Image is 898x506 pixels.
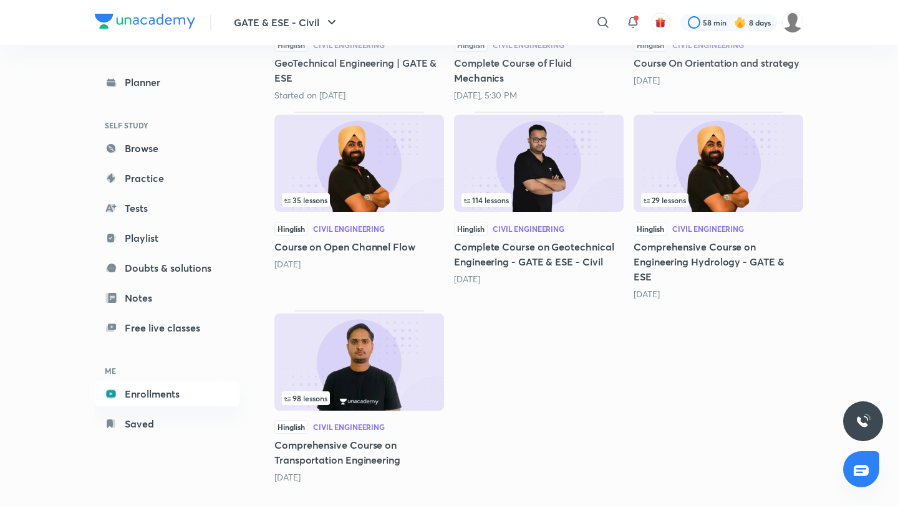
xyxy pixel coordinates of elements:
a: Tests [95,196,239,221]
span: 114 lessons [464,196,509,204]
h6: SELF STUDY [95,115,239,136]
h5: Complete Course on Geotechnical Engineering - GATE & ESE - Civil [454,239,624,269]
span: Hinglish [274,420,308,434]
span: 98 lessons [284,394,327,402]
div: Civil Engineering [493,225,564,232]
img: Thumbnail [454,115,624,212]
span: Hinglish [634,38,667,52]
div: infosection [461,193,616,207]
img: avatar [655,17,666,28]
div: 2 years ago [634,288,803,300]
a: Saved [95,411,239,436]
div: infocontainer [461,193,616,207]
img: Rahul KD [782,12,803,33]
button: GATE & ESE - Civil [226,10,347,35]
h5: Comprehensive Course on Transportation Engineering [274,437,444,467]
div: left [461,193,616,207]
a: Company Logo [95,14,195,32]
div: Civil Engineering [672,225,744,232]
a: Playlist [95,226,239,251]
span: Hinglish [634,222,667,236]
span: Hinglish [454,38,488,52]
a: Doubts & solutions [95,255,239,280]
img: Thumbnail [274,313,444,411]
a: Notes [95,285,239,310]
a: Browse [95,136,239,161]
h5: Comprehensive Course on Engineering Hydrology - GATE & ESE [634,239,803,284]
div: left [641,193,796,207]
div: Today, 5:30 PM [454,89,624,102]
div: infosection [641,193,796,207]
div: Complete Course on Geotechnical Engineering - GATE & ESE - Civil [454,112,624,300]
div: 9 months ago [274,258,444,270]
div: Civil Engineering [672,41,744,49]
img: ttu [856,414,871,429]
div: infocontainer [282,193,437,207]
div: Civil Engineering [313,423,385,431]
button: avatar [650,12,670,32]
a: Planner [95,70,239,95]
div: left [282,193,437,207]
h5: Course on Open Channel Flow [274,239,444,254]
span: Hinglish [454,222,488,236]
div: Civil Engineering [313,225,385,232]
h5: Course On Orientation and strategy [634,55,803,70]
a: Free live classes [95,315,239,340]
div: Course on Open Channel Flow [274,112,444,300]
div: infocontainer [641,193,796,207]
img: Thumbnail [634,115,803,212]
div: Comprehensive Course on Engineering Hydrology - GATE & ESE [634,112,803,300]
img: Company Logo [95,14,195,29]
img: Thumbnail [274,115,444,212]
div: Civil Engineering [313,41,385,49]
div: Comprehensive Course on Transportation Engineering [274,310,444,484]
h5: Complete Course of Fluid Mechanics [454,55,624,85]
h5: GeoTechnical Engineering | GATE & ESE [274,55,444,85]
a: Practice [95,166,239,191]
div: infocontainer [282,391,437,405]
div: 1 month ago [634,74,803,87]
h6: ME [95,360,239,381]
div: 2 years ago [274,471,444,484]
div: 1 year ago [454,273,624,285]
span: 35 lessons [284,196,327,204]
div: left [282,391,437,405]
div: infosection [282,391,437,405]
span: 29 lessons [644,196,686,204]
a: Enrollments [95,381,239,406]
div: Civil Engineering [493,41,564,49]
span: Hinglish [274,222,308,236]
img: streak [734,16,746,29]
div: infosection [282,193,437,207]
span: Hinglish [274,38,308,52]
div: Started on Aug 29 [274,89,444,102]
